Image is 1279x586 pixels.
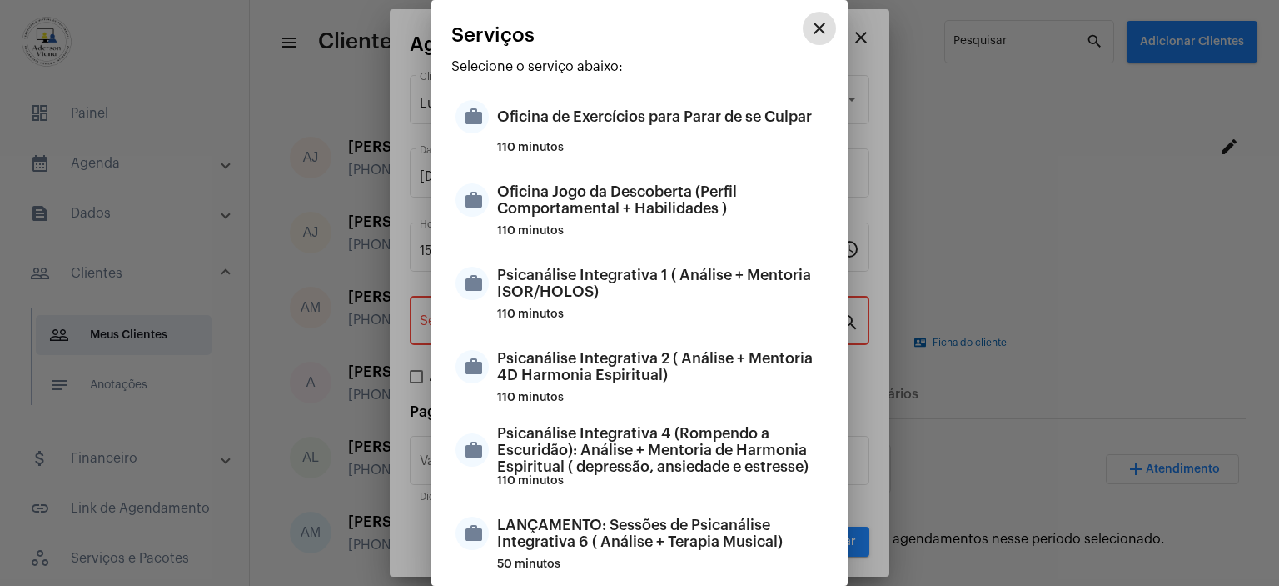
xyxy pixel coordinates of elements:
div: Oficina Jogo da Descoberta (Perfil Comportamental + Habilidades ) [497,175,824,225]
mat-icon: work [455,267,489,300]
span: Serviços [451,24,535,46]
div: 110 minutos [497,475,824,500]
div: 110 minutos [497,142,824,167]
mat-icon: work [455,183,489,217]
div: Psicanálise Integrativa 1 ( Análise + Mentoria ISOR/HOLOS) [497,258,824,308]
div: 110 minutos [497,392,824,417]
div: Psicanálise Integrativa 4 (Rompendo a Escuridão): Análise + Mentoria de Harmonia Espiritual ( dep... [497,425,824,475]
p: Selecione o serviço abaixo: [451,59,828,74]
mat-icon: work [455,433,489,467]
div: 110 minutos [497,308,824,333]
div: 50 minutos [497,558,824,583]
mat-icon: work [455,517,489,550]
div: 110 minutos [497,225,824,250]
mat-icon: work [455,350,489,383]
div: Psicanálise Integrativa 2 ( Análise + Mentoria 4D Harmonia Espiritual) [497,342,824,392]
div: Oficina de Exercícios para Parar de se Culpar [497,92,824,142]
mat-icon: close [809,18,829,38]
mat-icon: work [455,100,489,133]
div: LANÇAMENTO: Sessões de Psicanálise Integrativa 6 ( Análise + Terapia Musical) [497,508,824,558]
